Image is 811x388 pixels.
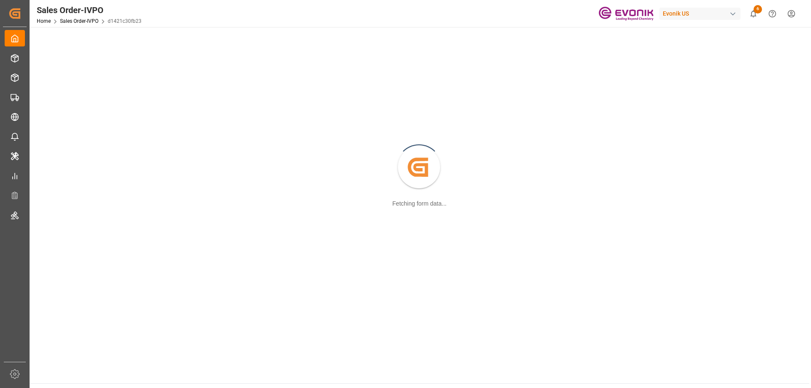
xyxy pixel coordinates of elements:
[659,8,740,20] div: Evonik US
[754,5,762,14] span: 6
[37,4,142,16] div: Sales Order-IVPO
[392,199,446,208] div: Fetching form data...
[60,18,98,24] a: Sales Order-IVPO
[744,4,763,23] button: show 6 new notifications
[599,6,653,21] img: Evonik-brand-mark-Deep-Purple-RGB.jpeg_1700498283.jpeg
[37,18,51,24] a: Home
[659,5,744,22] button: Evonik US
[763,4,782,23] button: Help Center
